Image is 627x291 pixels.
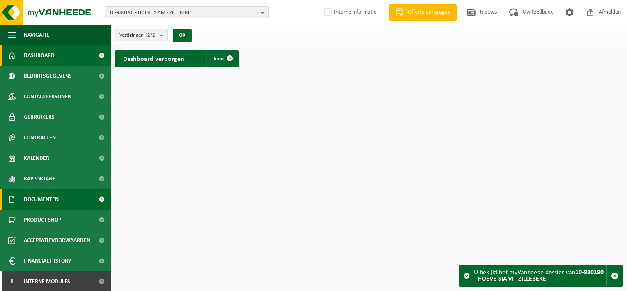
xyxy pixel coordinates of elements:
count: (2/2) [146,32,157,38]
span: Financial History [24,251,71,271]
button: OK [173,29,192,42]
span: Dashboard [24,45,55,66]
strong: 10-980190 - HOEVE SIAM - ZILLEBEKE [474,269,604,282]
span: Toon [213,56,224,61]
span: Bedrijfsgegevens [24,66,72,86]
span: Product Shop [24,210,61,230]
span: Acceptatievoorwaarden [24,230,90,251]
span: Contracten [24,127,56,148]
span: Contactpersonen [24,86,71,107]
span: Documenten [24,189,59,210]
span: 10-980190 - HOEVE SIAM - ZILLEBEKE [109,7,258,19]
span: Rapportage [24,169,55,189]
button: Vestigingen(2/2) [115,29,168,41]
span: Vestigingen [119,29,157,42]
a: Offerte aanvragen [389,4,457,21]
label: Interne informatie [323,6,377,18]
span: Navigatie [24,25,49,45]
div: U bekijkt het myVanheede dossier van [474,265,606,286]
span: Kalender [24,148,49,169]
span: Offerte aanvragen [406,8,453,16]
span: Gebruikers [24,107,55,127]
button: 10-980190 - HOEVE SIAM - ZILLEBEKE [105,6,269,18]
a: Toon [206,50,238,67]
h2: Dashboard verborgen [115,50,192,66]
